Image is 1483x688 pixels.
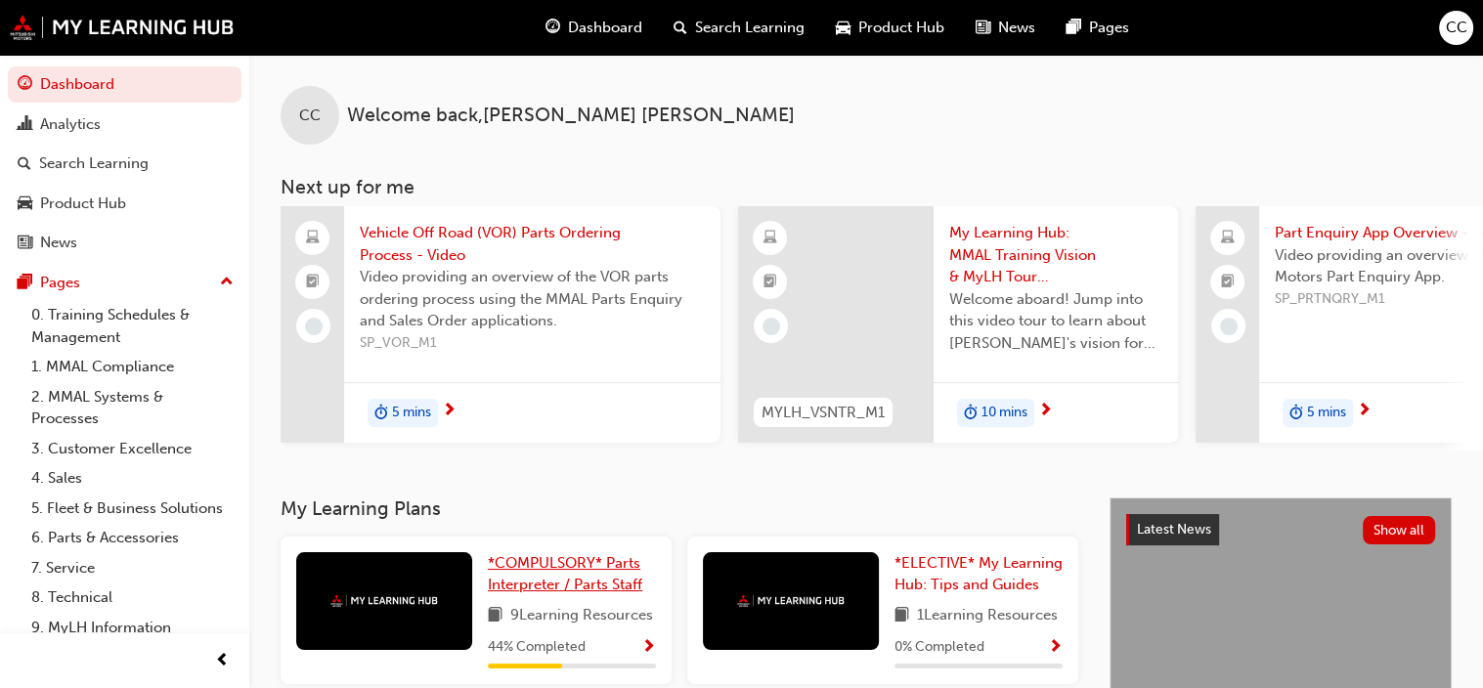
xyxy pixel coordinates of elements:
[23,300,241,352] a: 0. Training Schedules & Management
[1048,639,1063,657] span: Show Progress
[1089,17,1129,39] span: Pages
[8,186,241,222] a: Product Hub
[23,523,241,553] a: 6. Parts & Accessories
[737,594,845,607] img: mmal
[1357,403,1372,420] span: next-icon
[23,494,241,524] a: 5. Fleet & Business Solutions
[249,176,1483,198] h3: Next up for me
[738,206,1178,443] a: MYLH_VSNTR_M1My Learning Hub: MMAL Training Vision & MyLH Tour (Elective)Welcome aboard! Jump int...
[981,402,1027,424] span: 10 mins
[392,402,431,424] span: 5 mins
[1307,402,1346,424] span: 5 mins
[674,16,687,40] span: search-icon
[894,604,909,628] span: book-icon
[1363,516,1436,544] button: Show all
[40,193,126,215] div: Product Hub
[40,232,77,254] div: News
[18,155,31,173] span: search-icon
[18,76,32,94] span: guage-icon
[1038,403,1053,420] span: next-icon
[1221,270,1235,295] span: booktick-icon
[894,636,984,659] span: 0 % Completed
[836,16,851,40] span: car-icon
[8,265,241,301] button: Pages
[658,8,820,48] a: search-iconSearch Learning
[1137,521,1211,537] span: Latest News
[39,152,149,175] div: Search Learning
[641,639,656,657] span: Show Progress
[442,403,457,420] span: next-icon
[1051,8,1145,48] a: pages-iconPages
[360,266,705,332] span: Video providing an overview of the VOR parts ordering process using the MMAL Parts Enquiry and Sa...
[360,332,705,355] span: SP_VOR_M1
[488,636,586,659] span: 44 % Completed
[949,222,1162,288] span: My Learning Hub: MMAL Training Vision & MyLH Tour (Elective)
[510,604,653,628] span: 9 Learning Resources
[8,107,241,143] a: Analytics
[360,222,705,266] span: Vehicle Off Road (VOR) Parts Ordering Process - Video
[488,552,656,596] a: *COMPULSORY* Parts Interpreter / Parts Staff
[330,594,438,607] img: mmal
[763,318,780,335] span: learningRecordVerb_NONE-icon
[215,649,230,673] span: prev-icon
[568,17,642,39] span: Dashboard
[1126,514,1435,545] a: Latest NewsShow all
[949,288,1162,355] span: Welcome aboard! Jump into this video tour to learn about [PERSON_NAME]'s vision for your learning...
[964,401,978,426] span: duration-icon
[762,402,885,424] span: MYLH_VSNTR_M1
[8,146,241,182] a: Search Learning
[998,17,1035,39] span: News
[23,352,241,382] a: 1. MMAL Compliance
[1221,226,1235,251] span: laptop-icon
[40,113,101,136] div: Analytics
[347,105,795,127] span: Welcome back , [PERSON_NAME] [PERSON_NAME]
[1439,11,1473,45] button: CC
[1289,401,1303,426] span: duration-icon
[40,272,80,294] div: Pages
[894,552,1063,596] a: *ELECTIVE* My Learning Hub: Tips and Guides
[530,8,658,48] a: guage-iconDashboard
[8,66,241,103] a: Dashboard
[374,401,388,426] span: duration-icon
[23,582,241,613] a: 8. Technical
[695,17,805,39] span: Search Learning
[488,554,642,594] span: *COMPULSORY* Parts Interpreter / Parts Staff
[23,613,241,643] a: 9. MyLH Information
[23,382,241,434] a: 2. MMAL Systems & Processes
[1220,318,1238,335] span: learningRecordVerb_NONE-icon
[18,275,32,292] span: pages-icon
[1067,16,1081,40] span: pages-icon
[305,318,323,335] span: learningRecordVerb_NONE-icon
[23,463,241,494] a: 4. Sales
[18,116,32,134] span: chart-icon
[220,270,234,295] span: up-icon
[976,16,990,40] span: news-icon
[641,635,656,660] button: Show Progress
[917,604,1058,628] span: 1 Learning Resources
[1048,635,1063,660] button: Show Progress
[281,497,1078,520] h3: My Learning Plans
[281,206,720,443] a: Vehicle Off Road (VOR) Parts Ordering Process - VideoVideo providing an overview of the VOR parts...
[960,8,1051,48] a: news-iconNews
[10,15,235,40] img: mmal
[18,235,32,252] span: news-icon
[23,434,241,464] a: 3. Customer Excellence
[299,105,321,127] span: CC
[306,270,320,295] span: booktick-icon
[8,63,241,265] button: DashboardAnalyticsSearch LearningProduct HubNews
[763,270,777,295] span: booktick-icon
[306,226,320,251] span: laptop-icon
[23,553,241,583] a: 7. Service
[858,17,944,39] span: Product Hub
[488,604,502,628] span: book-icon
[8,225,241,261] a: News
[820,8,960,48] a: car-iconProduct Hub
[1446,17,1467,39] span: CC
[545,16,560,40] span: guage-icon
[18,195,32,213] span: car-icon
[894,554,1063,594] span: *ELECTIVE* My Learning Hub: Tips and Guides
[763,226,777,251] span: learningResourceType_ELEARNING-icon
